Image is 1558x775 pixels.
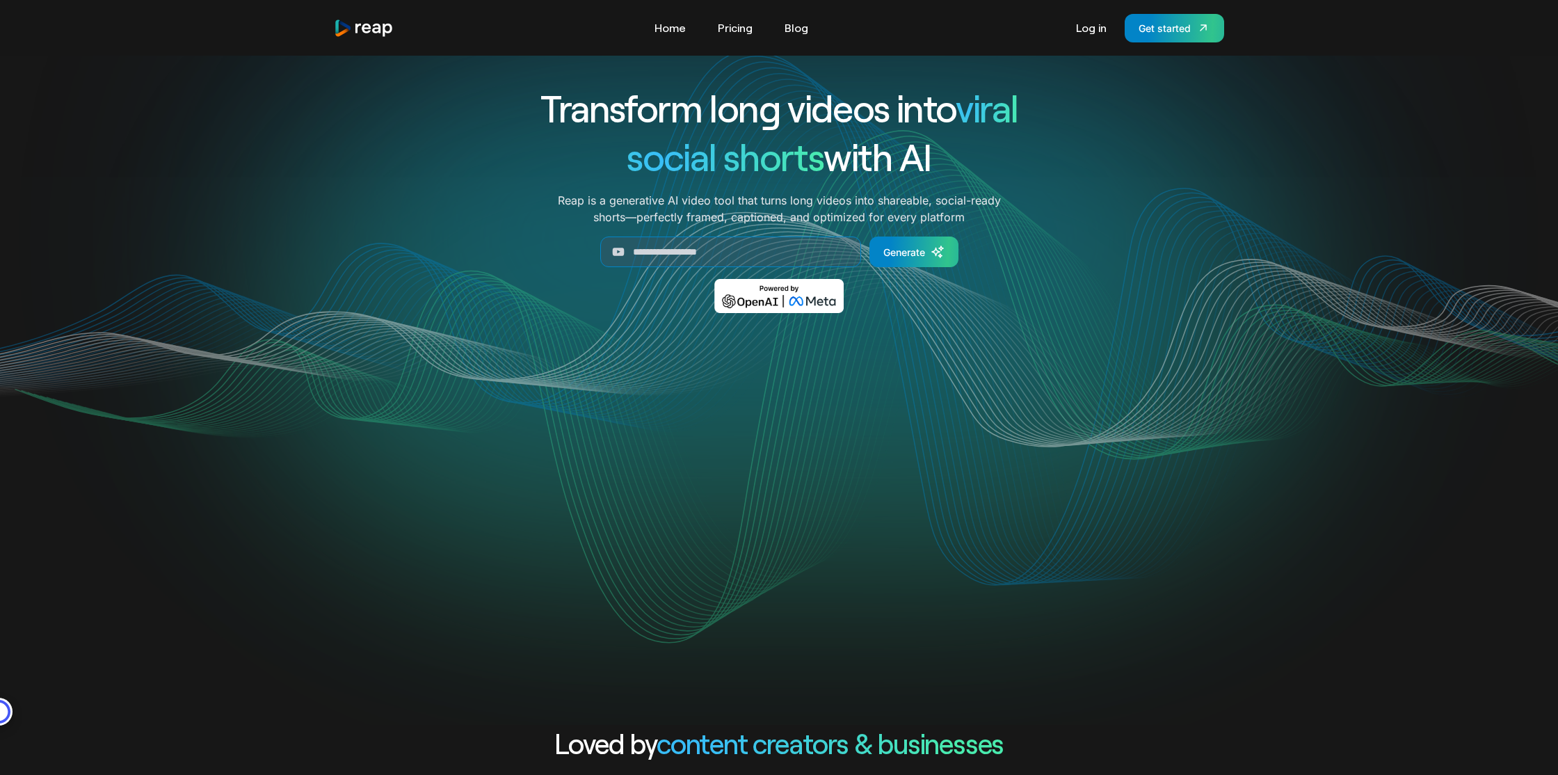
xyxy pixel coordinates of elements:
[1139,21,1191,35] div: Get started
[657,726,1004,760] span: content creators & businesses
[490,83,1068,132] h1: Transform long videos into
[711,17,760,39] a: Pricing
[627,134,824,179] span: social shorts
[1125,14,1224,42] a: Get started
[490,237,1068,267] form: Generate Form
[334,19,394,38] img: reap logo
[869,237,958,267] a: Generate
[1069,17,1114,39] a: Log in
[714,279,844,313] img: Powered by OpenAI & Meta
[648,17,693,39] a: Home
[490,132,1068,181] h1: with AI
[883,245,925,259] div: Generate
[499,333,1059,614] video: Your browser does not support the video tag.
[558,192,1001,225] p: Reap is a generative AI video tool that turns long videos into shareable, social-ready shorts—per...
[334,19,394,38] a: home
[956,85,1018,130] span: viral
[778,17,815,39] a: Blog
